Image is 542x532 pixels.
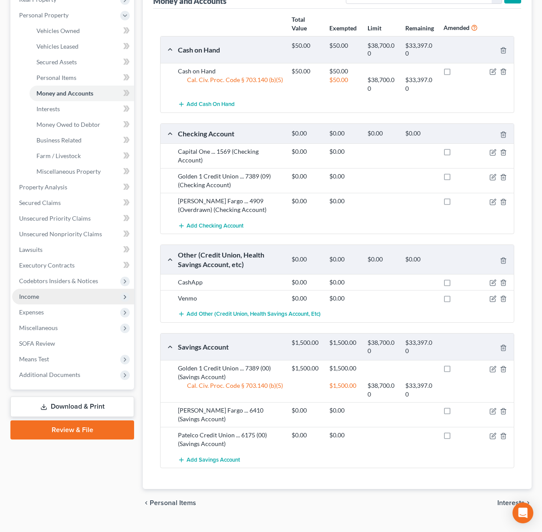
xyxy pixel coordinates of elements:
div: $0.00 [287,431,325,439]
span: Miscellaneous [19,324,58,331]
span: Money and Accounts [36,89,93,97]
span: Interests [497,499,525,506]
div: $0.00 [401,129,439,138]
div: $0.00 [325,129,363,138]
span: Additional Documents [19,371,80,378]
strong: Remaining [405,24,434,32]
div: Cash on Hand [174,67,287,76]
a: Unsecured Priority Claims [12,211,134,226]
span: Vehicles Owned [36,27,80,34]
a: Farm / Livestock [30,148,134,164]
div: Checking Account [174,129,287,138]
div: $1,500.00 [325,381,363,399]
div: CashApp [174,278,287,287]
div: $0.00 [401,255,439,264]
strong: Limit [368,24,381,32]
span: Vehicles Leased [36,43,79,50]
div: Savings Account [174,342,287,351]
span: Miscellaneous Property [36,168,101,175]
a: Executory Contracts [12,258,134,273]
div: $0.00 [287,255,325,264]
a: SOFA Review [12,336,134,351]
span: Lawsuits [19,246,43,253]
div: $1,500.00 [287,339,325,355]
div: $33,397.00 [401,42,439,58]
div: $1,500.00 [325,364,363,373]
div: Cal. Civ. Proc. Code § 703.140 (b)(5) [174,381,287,399]
div: $50.00 [287,67,325,76]
button: Add Other (Credit Union, Health Savings Account, etc) [178,306,321,322]
div: $0.00 [325,172,363,181]
div: Golden 1 Credit Union ... 7389 (00) (Savings Account) [174,364,287,381]
a: Secured Claims [12,195,134,211]
span: Farm / Livestock [36,152,81,159]
div: $0.00 [287,278,325,287]
div: $0.00 [325,431,363,439]
div: $0.00 [287,294,325,303]
a: Interests [30,101,134,117]
span: Money Owed to Debtor [36,121,100,128]
a: Vehicles Owned [30,23,134,39]
div: $0.00 [325,197,363,205]
i: chevron_right [525,499,532,506]
span: Unsecured Priority Claims [19,215,91,222]
div: $0.00 [325,278,363,287]
div: Patelco Credit Union ... 6175 (00) (Savings Account) [174,431,287,448]
span: Add Savings Account [187,456,240,463]
div: $1,500.00 [287,364,325,373]
div: $38,700.00 [363,381,401,399]
div: $50.00 [287,42,325,58]
a: Secured Assets [30,54,134,70]
button: chevron_left Personal Items [143,499,196,506]
div: $33,397.00 [401,339,439,355]
a: Money Owed to Debtor [30,117,134,132]
div: Other (Credit Union, Health Savings Account, etc) [174,250,287,269]
span: Interests [36,105,60,112]
div: $33,397.00 [401,381,439,399]
span: Add Checking Account [187,222,243,229]
a: Business Related [30,132,134,148]
div: $0.00 [287,172,325,181]
div: Venmo [174,294,287,303]
div: $0.00 [287,147,325,156]
span: Means Test [19,355,49,363]
div: $0.00 [325,147,363,156]
div: $0.00 [363,255,401,264]
div: $0.00 [325,255,363,264]
a: Personal Items [30,70,134,86]
div: $1,500.00 [325,339,363,355]
strong: Amended [443,24,470,31]
span: Personal Items [36,74,76,81]
span: Unsecured Nonpriority Claims [19,230,102,238]
div: $33,397.00 [401,76,439,93]
a: Download & Print [10,397,134,417]
div: Cash on Hand [174,45,287,54]
div: $0.00 [363,129,401,138]
span: Secured Assets [36,58,77,66]
span: Income [19,293,39,300]
div: $38,700.00 [363,42,401,58]
span: SOFA Review [19,340,55,347]
a: Vehicles Leased [30,39,134,54]
div: Capital One ... 1569 (Checking Account) [174,147,287,165]
div: $0.00 [325,294,363,303]
span: Business Related [36,136,82,144]
strong: Exempted [329,24,357,32]
div: [PERSON_NAME] Fargo ... 6410 (Savings Account) [174,406,287,423]
div: $0.00 [287,129,325,138]
a: Review & File [10,420,134,439]
i: chevron_left [143,499,150,506]
span: Secured Claims [19,199,61,206]
div: $50.00 [325,42,363,58]
div: [PERSON_NAME] Fargo ... 4909 (Overdrawn) (Checking Account) [174,197,287,214]
div: $0.00 [287,197,325,205]
button: Add Cash on Hand [178,96,235,112]
a: Property Analysis [12,179,134,195]
div: $38,700.00 [363,76,401,93]
a: Lawsuits [12,242,134,258]
button: Interests chevron_right [497,499,532,506]
span: Codebtors Insiders & Notices [19,277,98,284]
a: Miscellaneous Property [30,164,134,179]
span: Personal Items [150,499,196,506]
span: Add Cash on Hand [187,101,235,108]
